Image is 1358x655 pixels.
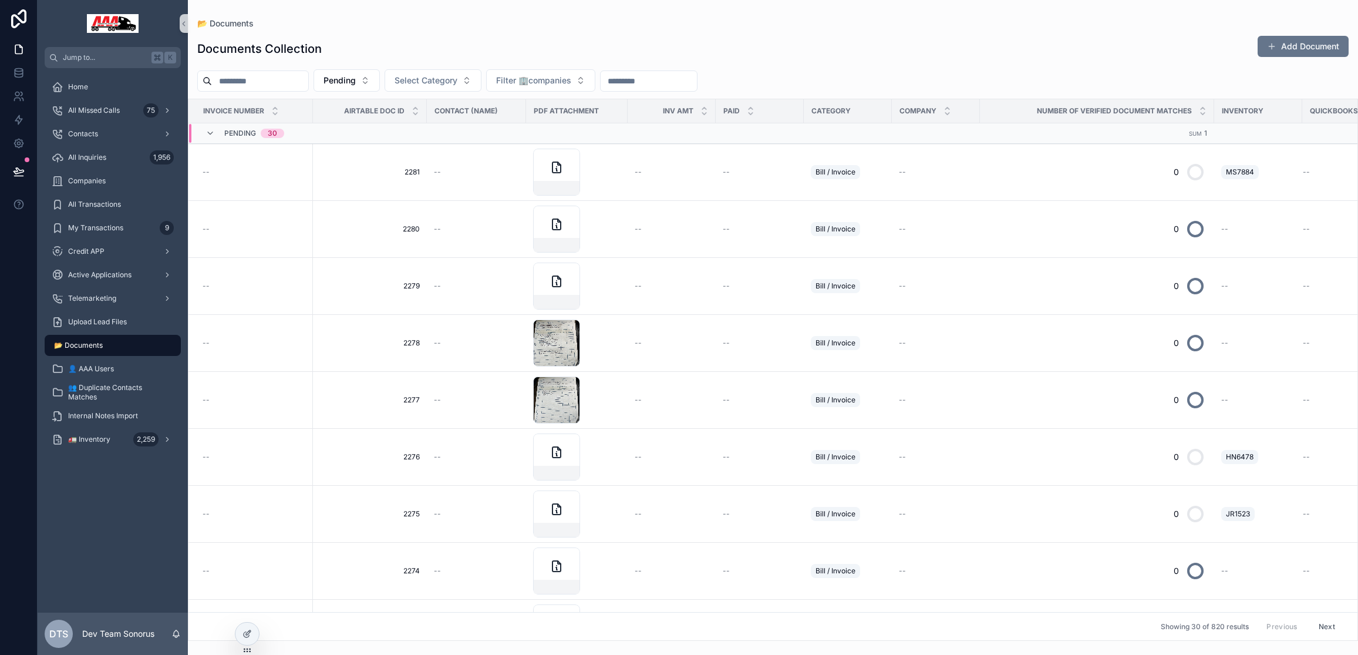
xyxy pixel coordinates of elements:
[320,509,420,519] a: 2275
[45,429,181,450] a: 🚛 Inventory2,259
[87,14,139,33] img: App logo
[899,395,973,405] a: --
[1310,617,1343,636] button: Next
[816,224,855,234] span: Bill / Invoice
[68,270,132,280] span: Active Applications
[434,338,519,348] a: --
[1226,167,1254,177] span: MS7884
[987,329,1207,357] a: 0
[1174,445,1179,469] div: 0
[1174,388,1179,412] div: 0
[1222,106,1263,116] span: Inventory
[1226,509,1250,519] span: JR1523
[1204,129,1207,137] span: 1
[45,123,181,145] a: Contacts
[1174,217,1179,241] div: 0
[160,221,174,235] div: 9
[434,167,441,177] span: --
[68,82,88,92] span: Home
[899,338,973,348] a: --
[1221,566,1228,576] span: --
[723,395,797,405] a: --
[811,277,885,295] a: Bill / Invoice
[816,566,855,576] span: Bill / Invoice
[45,288,181,309] a: Telemarketing
[1161,622,1249,632] span: Showing 30 of 820 results
[1221,395,1228,405] span: --
[816,395,855,405] span: Bill / Invoice
[1221,224,1295,234] a: --
[203,281,210,291] span: --
[723,452,730,462] span: --
[203,452,306,462] a: --
[635,452,709,462] a: --
[434,566,441,576] span: --
[385,69,481,92] button: Select Button
[1174,559,1179,583] div: 0
[68,247,105,256] span: Credit APP
[45,194,181,215] a: All Transactions
[224,129,256,138] span: Pending
[723,167,730,177] span: --
[203,509,210,519] span: --
[45,335,181,356] a: 📂 Documents
[496,75,571,86] span: Filter 🏢companies
[486,69,595,92] button: Select Button
[434,224,441,234] span: --
[150,150,174,164] div: 1,956
[434,452,441,462] span: --
[899,224,906,234] span: --
[899,224,973,234] a: --
[1303,338,1310,348] span: --
[1226,452,1253,462] span: HN6478
[320,167,420,177] span: 2281
[320,281,420,291] a: 2279
[203,167,306,177] a: --
[203,395,306,405] a: --
[45,358,181,379] a: 👤 AAA Users
[434,395,441,405] span: --
[811,106,851,116] span: Category
[320,224,420,234] a: 2280
[723,566,730,576] span: --
[434,509,441,519] span: --
[314,69,380,92] button: Select Button
[1037,106,1192,116] span: Number of Verified Document Matches
[635,224,642,234] span: --
[434,281,441,291] span: --
[899,566,906,576] span: --
[987,386,1207,414] a: 0
[816,281,855,291] span: Bill / Invoice
[203,224,210,234] span: --
[203,224,306,234] a: --
[811,163,885,182] a: Bill / Invoice
[987,272,1207,300] a: 0
[811,505,885,523] a: Bill / Invoice
[45,170,181,192] a: Companies
[1221,448,1295,466] a: HN6478
[45,147,181,168] a: All Inquiries1,956
[68,294,116,303] span: Telemarketing
[320,566,420,576] span: 2274
[1221,281,1295,291] a: --
[635,338,709,348] a: --
[68,153,106,162] span: All Inquiries
[899,106,936,116] span: Company
[1221,395,1295,405] a: --
[899,395,906,405] span: --
[987,215,1207,243] a: 0
[434,566,519,576] a: --
[723,566,797,576] a: --
[1174,160,1179,184] div: 0
[434,167,519,177] a: --
[899,167,973,177] a: --
[635,224,709,234] a: --
[45,76,181,98] a: Home
[899,566,973,576] a: --
[1174,274,1179,298] div: 0
[899,452,973,462] a: --
[1221,224,1228,234] span: --
[68,200,121,209] span: All Transactions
